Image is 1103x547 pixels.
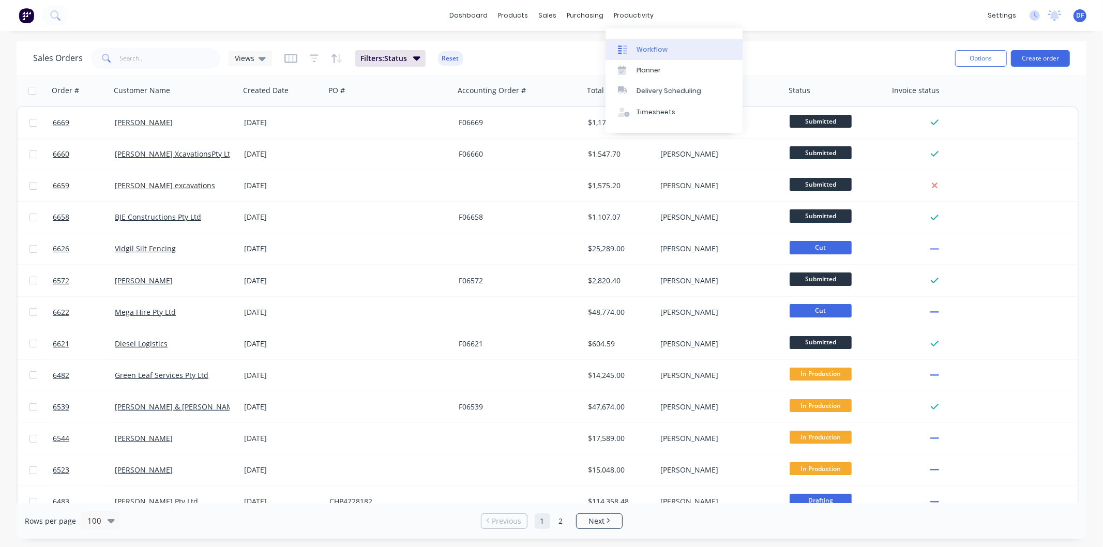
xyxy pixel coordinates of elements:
a: Timesheets [606,102,743,123]
span: In Production [790,431,852,444]
a: 6626 [53,233,115,264]
span: Rows per page [25,516,76,526]
div: [DATE] [244,212,321,222]
div: [PERSON_NAME] [660,212,775,222]
ul: Pagination [477,513,627,529]
span: 6523 [53,465,69,475]
div: [DATE] [244,276,321,286]
div: $1,107.07 [588,212,649,222]
div: [PERSON_NAME] [660,276,775,286]
span: Previous [492,516,521,526]
div: Planner [637,66,661,75]
div: F06660 [459,149,573,159]
a: [PERSON_NAME] & [PERSON_NAME][GEOGRAPHIC_DATA] [115,402,311,412]
img: Factory [19,8,34,23]
a: BJE Constructions Pty Ltd [115,212,201,222]
span: 6622 [53,307,69,317]
div: [DATE] [244,244,321,254]
a: Previous page [481,516,527,526]
div: [DATE] [244,465,321,475]
span: Submitted [790,209,852,222]
a: 6523 [53,454,115,485]
a: 6572 [53,265,115,296]
div: productivity [609,8,659,23]
div: F06572 [459,276,573,286]
a: [PERSON_NAME] Pty Ltd [115,496,198,506]
div: [DATE] [244,149,321,159]
div: Created Date [243,85,289,96]
div: [PERSON_NAME] [660,339,775,349]
div: Invoice status [892,85,940,96]
div: [PERSON_NAME] [660,402,775,412]
h1: Sales Orders [33,53,83,63]
button: Filters:Status [355,50,426,67]
div: $1,176.05 [588,117,649,128]
a: [PERSON_NAME] XcavationsPty Ltd [115,149,235,159]
div: F06539 [459,402,573,412]
div: purchasing [562,8,609,23]
div: [PERSON_NAME] [660,180,775,191]
span: Cut [790,241,852,254]
span: 6626 [53,244,69,254]
button: Options [955,50,1007,67]
div: $48,774.00 [588,307,649,317]
div: [DATE] [244,117,321,128]
a: 6482 [53,360,115,391]
span: 6621 [53,339,69,349]
div: [DATE] [244,307,321,317]
a: Planner [606,60,743,81]
a: Next page [577,516,622,526]
a: Green Leaf Services Pty Ltd [115,370,208,380]
div: [DATE] [244,370,321,381]
span: Cut [790,304,852,317]
div: settings [983,8,1021,23]
div: Customer Name [114,85,170,96]
div: $604.59 [588,339,649,349]
a: [PERSON_NAME] [115,465,173,475]
div: $114,358.48 [588,496,649,507]
div: Total ($) [587,85,614,96]
a: [PERSON_NAME] [115,117,173,127]
a: 6658 [53,202,115,233]
span: Views [235,53,254,64]
div: [DATE] [244,496,321,507]
a: 6669 [53,107,115,138]
div: PO # [328,85,345,96]
div: [PERSON_NAME] [660,149,775,159]
a: Delivery Scheduling [606,81,743,101]
div: Workflow [637,45,668,54]
span: Submitted [790,146,852,159]
span: Submitted [790,178,852,191]
span: Drafting [790,494,852,507]
a: dashboard [444,8,493,23]
div: Status [789,85,810,96]
a: [PERSON_NAME] [115,433,173,443]
div: Timesheets [637,108,675,117]
div: $2,820.40 [588,276,649,286]
a: Workflow [606,39,743,59]
span: Submitted [790,272,852,285]
span: In Production [790,399,852,412]
div: $1,547.70 [588,149,649,159]
div: [PERSON_NAME] [660,496,775,507]
span: 6572 [53,276,69,286]
a: 6621 [53,328,115,359]
div: [DATE] [244,180,321,191]
div: F06658 [459,212,573,222]
div: $25,289.00 [588,244,649,254]
a: 6660 [53,139,115,170]
span: 6659 [53,180,69,191]
a: Page 1 is your current page [535,513,550,529]
span: In Production [790,368,852,381]
a: [PERSON_NAME] [115,276,173,285]
div: [DATE] [244,402,321,412]
div: [PERSON_NAME] [660,433,775,444]
a: Vidgil Silt Fencing [115,244,176,253]
span: In Production [790,462,852,475]
a: 6539 [53,391,115,422]
div: F06669 [459,117,573,128]
a: Mega Hire Pty Ltd [115,307,176,317]
a: 6544 [53,423,115,454]
div: [DATE] [244,433,321,444]
span: Filters: Status [360,53,407,64]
